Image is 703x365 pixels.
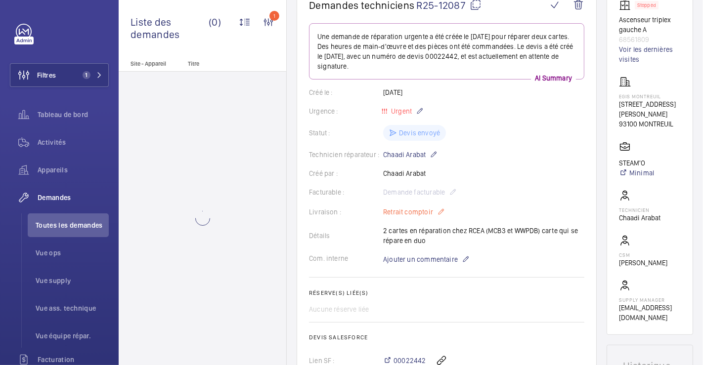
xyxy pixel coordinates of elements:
[37,70,56,80] span: Filtres
[619,213,660,223] p: Chaadi Arabat
[131,16,209,41] span: Liste des demandes
[619,252,667,258] p: CSM
[619,168,654,178] a: Minimal
[309,334,584,341] h2: Devis Salesforce
[619,258,667,268] p: [PERSON_NAME]
[383,206,445,218] p: Retrait comptoir
[38,110,109,120] span: Tableau de bord
[619,158,654,168] p: STEAM'O
[383,254,458,264] span: Ajouter un commentaire
[389,107,412,115] span: Urgent
[619,303,681,323] p: [EMAIL_ADDRESS][DOMAIN_NAME]
[619,15,681,35] p: Ascenseur triplex gauche A
[619,93,681,99] p: EGIS MONTREUIL
[619,35,681,44] p: 68561809
[317,32,576,71] p: Une demande de réparation urgente a été créée le [DATE] pour réparer deux cartes. Des heures de m...
[38,355,109,365] span: Facturation
[38,165,109,175] span: Appareils
[10,63,109,87] button: Filtres1
[383,149,438,161] p: Chaadi Arabat
[36,331,109,341] span: Vue équipe répar.
[309,289,584,296] h2: Réserve(s) liée(s)
[619,44,681,64] a: Voir les dernières visites
[38,137,109,147] span: Activités
[531,73,576,83] p: AI Summary
[36,220,109,230] span: Toutes les demandes
[36,276,109,285] span: Vue supply
[36,248,109,258] span: Vue ops
[619,297,681,303] p: Supply manager
[637,3,656,7] p: Stopped
[619,99,681,119] p: [STREET_ADDRESS][PERSON_NAME]
[619,207,660,213] p: Technicien
[119,60,184,67] p: Site - Appareil
[188,60,253,67] p: Titre
[36,303,109,313] span: Vue ass. technique
[38,193,109,203] span: Demandes
[619,119,681,129] p: 93100 MONTREUIL
[83,71,90,79] span: 1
